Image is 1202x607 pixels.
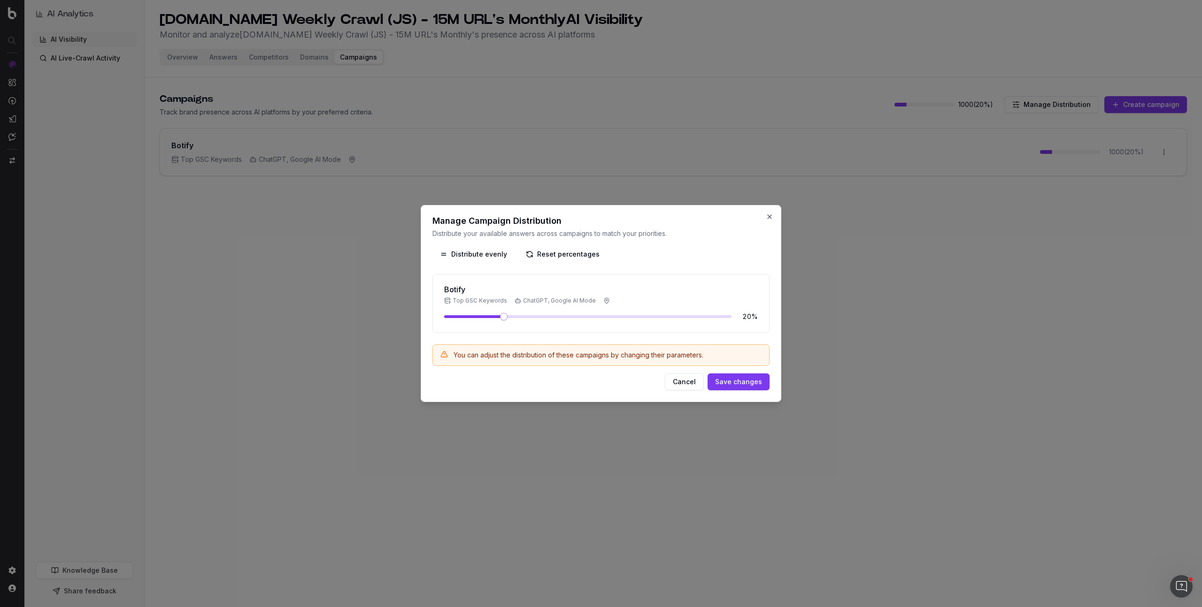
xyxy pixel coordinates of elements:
button: Save changes [708,373,770,390]
span: 20 % [739,312,758,321]
iframe: Intercom live chat [1170,575,1193,598]
span: ChatGPT, Google AI Mode [515,297,596,304]
button: Cancel [665,373,704,390]
h3: Botify [444,286,610,293]
button: Distribute evenly [432,246,515,263]
h2: Manage Campaign Distribution [432,217,770,225]
button: Reset percentages [518,246,607,263]
p: Distribute your available answers across campaigns to match your priorities. [432,229,770,238]
div: You can adjust the distribution of these campaigns by changing their parameters. [454,350,703,360]
span: Top GSC Keywords [444,297,507,304]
